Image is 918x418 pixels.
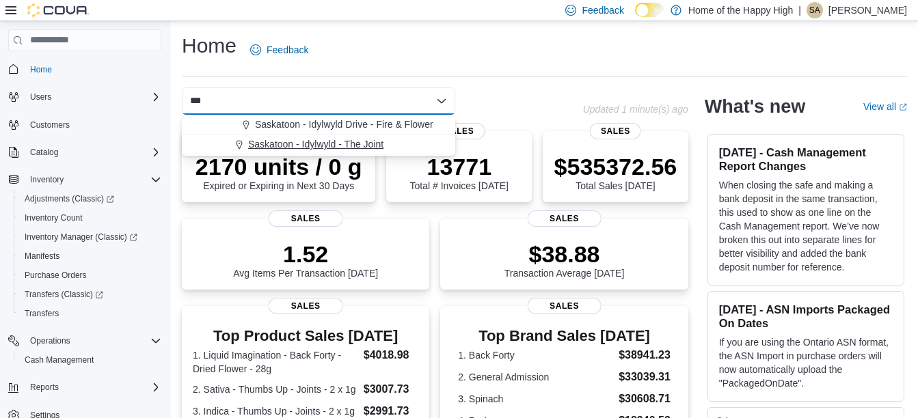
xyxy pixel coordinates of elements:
[19,352,99,368] a: Cash Management
[554,153,677,180] p: $535372.56
[19,210,161,226] span: Inventory Count
[619,369,671,385] dd: $33039.31
[458,392,613,406] dt: 3. Spinach
[25,144,64,161] button: Catalog
[635,3,664,17] input: Dark Mode
[19,229,161,245] span: Inventory Manager (Classic)
[182,115,455,154] div: Choose from the following options
[410,153,509,191] div: Total # Invoices [DATE]
[3,143,167,162] button: Catalog
[248,137,383,151] span: Saskatoon - Idylwyld - The Joint
[19,352,161,368] span: Cash Management
[527,210,602,227] span: Sales
[269,298,343,314] span: Sales
[25,61,161,78] span: Home
[719,178,893,274] p: When closing the safe and making a bank deposit in the same transaction, this used to show as one...
[364,381,419,398] dd: $3007.73
[14,304,167,323] button: Transfers
[14,208,167,227] button: Inventory Count
[458,370,613,384] dt: 2. General Admission
[3,331,167,350] button: Operations
[19,191,161,207] span: Adjustments (Classic)
[25,333,76,349] button: Operations
[25,354,94,365] span: Cash Management
[30,64,52,75] span: Home
[25,144,161,161] span: Catalog
[182,115,455,135] button: Saskatoon - Idylwyld Drive - Fire & Flower
[27,3,89,17] img: Cova
[635,17,636,18] span: Dark Mode
[364,347,419,363] dd: $4018.98
[195,153,362,180] p: 2170 units / 0 g
[19,248,161,264] span: Manifests
[267,43,308,57] span: Feedback
[19,305,161,322] span: Transfers
[14,266,167,285] button: Purchase Orders
[19,191,120,207] a: Adjustments (Classic)
[25,270,87,281] span: Purchase Orders
[433,123,485,139] span: Sales
[269,210,343,227] span: Sales
[25,232,137,242] span: Inventory Manager (Classic)
[828,2,907,18] p: [PERSON_NAME]
[583,104,688,115] p: Updated 1 minute(s) ago
[25,193,114,204] span: Adjustments (Classic)
[719,335,893,390] p: If you are using the Ontario ASN format, the ASN Import in purchase orders will now automatically...
[193,328,418,344] h3: Top Product Sales [DATE]
[899,103,907,111] svg: External link
[25,89,57,105] button: Users
[25,333,161,349] span: Operations
[504,240,625,268] p: $38.88
[14,350,167,370] button: Cash Management
[458,328,671,344] h3: Top Brand Sales [DATE]
[25,379,64,395] button: Reports
[527,298,602,314] span: Sales
[195,153,362,191] div: Expired or Expiring in Next 30 Days
[719,145,893,173] h3: [DATE] - Cash Management Report Changes
[25,212,83,223] span: Inventory Count
[719,303,893,330] h3: [DATE] - ASN Imports Packaged On Dates
[458,348,613,362] dt: 1. Back Forty
[233,240,378,268] p: 1.52
[14,285,167,304] a: Transfers (Classic)
[25,289,103,300] span: Transfers (Classic)
[30,335,70,346] span: Operations
[3,170,167,189] button: Inventory
[30,382,59,393] span: Reports
[798,2,801,18] p: |
[30,174,64,185] span: Inventory
[619,391,671,407] dd: $30608.71
[19,229,143,245] a: Inventory Manager (Classic)
[25,251,59,262] span: Manifests
[590,123,641,139] span: Sales
[30,147,58,158] span: Catalog
[3,378,167,397] button: Reports
[233,240,378,279] div: Avg Items Per Transaction [DATE]
[582,3,623,17] span: Feedback
[25,89,161,105] span: Users
[14,189,167,208] a: Adjustments (Classic)
[863,101,907,112] a: View allExternal link
[19,267,161,283] span: Purchase Orders
[245,36,314,64] a: Feedback
[3,87,167,107] button: Users
[19,210,88,226] a: Inventory Count
[410,153,509,180] p: 13771
[182,32,237,59] h1: Home
[25,171,161,188] span: Inventory
[30,92,51,102] span: Users
[193,404,358,418] dt: 3. Indica - Thumbs Up - Joints - 2 x 1g
[25,171,69,188] button: Inventory
[19,286,161,303] span: Transfers (Classic)
[193,382,358,396] dt: 2. Sativa - Thumbs Up - Joints - 2 x 1g
[688,2,793,18] p: Home of the Happy High
[19,248,65,264] a: Manifests
[255,117,433,131] span: Saskatoon - Idylwyld Drive - Fire & Flower
[807,2,823,18] div: Samantha Andrews
[19,267,92,283] a: Purchase Orders
[3,115,167,135] button: Customers
[436,96,447,107] button: Close list of options
[19,305,64,322] a: Transfers
[19,286,109,303] a: Transfers (Classic)
[3,59,167,79] button: Home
